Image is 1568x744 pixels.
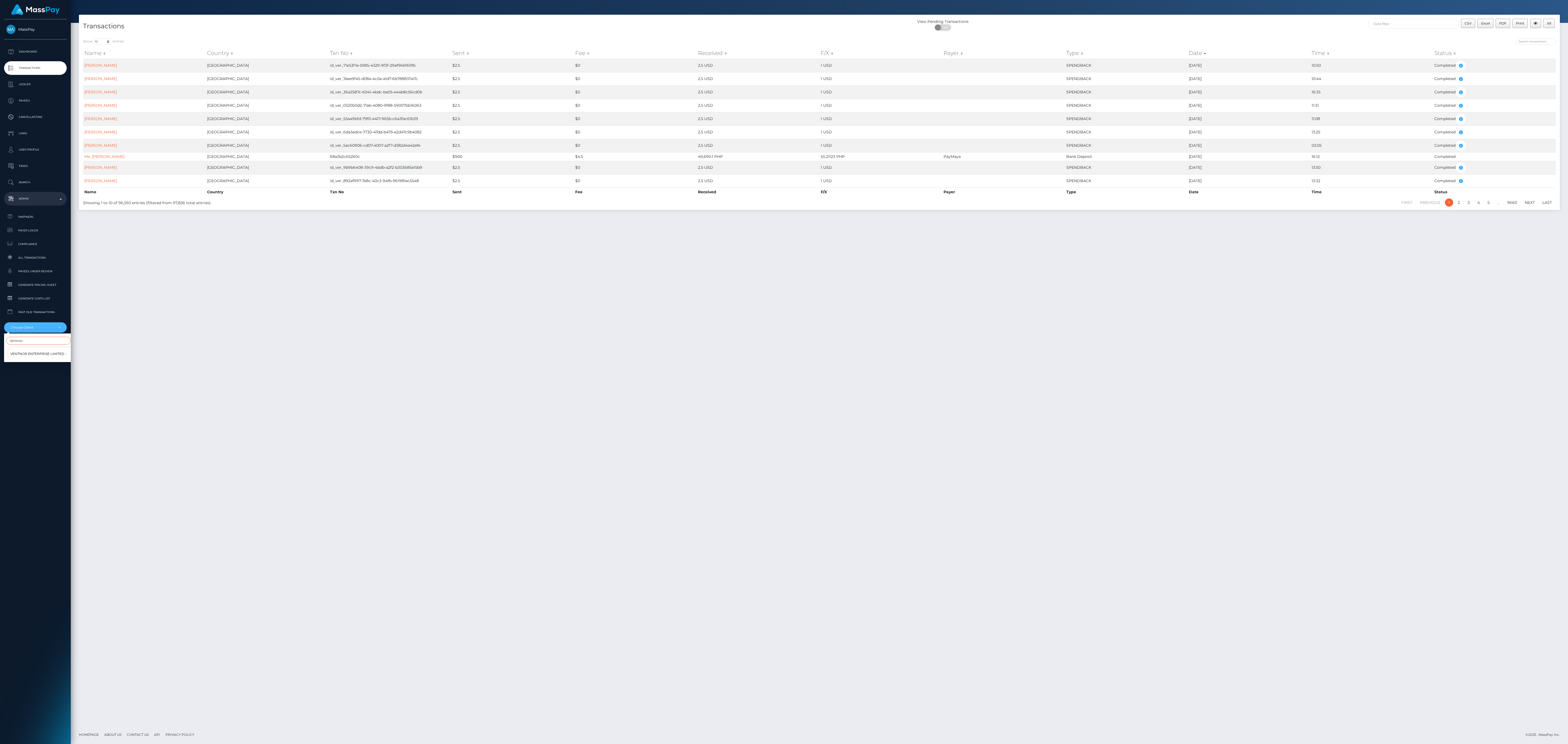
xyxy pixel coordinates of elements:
[4,159,67,173] a: Taxes
[4,61,67,75] a: Transactions
[451,125,574,139] td: $2.5
[6,80,65,88] p: Ledger
[4,265,67,277] a: Payees under Review
[1547,21,1551,25] span: All
[942,188,1065,196] th: Payer
[1065,59,1188,72] td: SPENDBACK
[1433,99,1556,112] td: Completed
[574,188,697,196] th: Fee
[1433,139,1556,152] td: Completed
[6,146,65,154] p: User Profile
[819,112,942,125] td: 1 USD
[4,322,67,333] button: Choose Client
[84,116,117,121] a: [PERSON_NAME]
[1445,198,1453,207] a: 1
[102,730,124,739] a: About Us
[1187,139,1310,152] td: [DATE]
[4,252,67,264] a: All Transactions
[4,127,67,140] a: Links
[1496,19,1510,28] button: PDF
[1310,85,1433,99] td: 16:35
[206,72,329,85] td: [GEOGRAPHIC_DATA]
[1433,59,1556,72] td: Completed
[451,72,574,85] td: $2.5
[1065,48,1188,59] th: Type: activate to sort column ascending
[329,72,451,85] td: id_ver_7eee9f45-d08a-4c0a-a1d7-6b7888311e7c
[1065,161,1188,174] td: SPENDBACK
[163,730,197,739] a: Privacy Policy
[451,59,574,72] td: $2.5
[697,174,819,188] td: 2.5 USD
[1433,112,1556,125] td: Completed
[697,72,819,85] td: 2.5 USD
[1530,19,1541,28] button: Column visibility
[1433,188,1556,196] th: Status
[1543,19,1555,28] button: All
[329,85,451,99] td: id_ver_36a2587c-6041-4bdc-ba05-e44b8c56cd0b
[697,188,819,196] th: Received
[1065,72,1188,85] td: SPENDBACK
[451,139,574,152] td: $2.5
[697,112,819,125] td: 2.5 USD
[329,112,451,125] td: id_ver_55a49bfd-79f0-4417-965b-c6a3fac61b39
[944,154,961,159] span: PayMaya
[1461,19,1475,28] button: CSV
[1310,188,1433,196] th: Time
[10,350,66,357] span: Ventnor Enterprise Limited -
[1433,161,1556,174] td: Completed
[819,48,942,59] th: F/X: activate to sort column ascending
[1310,72,1433,85] td: 10:44
[83,22,815,31] h4: Transactions
[1187,161,1310,174] td: [DATE]
[1310,99,1433,112] td: 11:31
[1433,125,1556,139] td: Completed
[6,97,65,105] p: Payees
[84,130,117,134] a: [PERSON_NAME]
[451,99,574,112] td: $2.5
[1065,139,1188,152] td: SPENDBACK
[1187,125,1310,139] td: [DATE]
[6,268,65,274] span: Payees under Review
[451,85,574,99] td: $2.5
[819,188,942,196] th: F/X
[83,198,692,206] div: Showing 1 to 10 of 96,593 entries (filtered from 97,836 total entries)
[697,59,819,72] td: 2.5 USD
[574,99,697,112] td: $0
[451,188,574,196] th: Sent
[1481,21,1490,25] span: Excel
[206,59,329,72] td: [GEOGRAPHIC_DATA]
[329,161,451,174] td: id_ver_9b9b6408-39c9-4bdb-a2f2-b303685e15b9
[819,161,942,174] td: 1 USD
[4,238,67,250] a: Compliance
[1065,99,1188,112] td: SPENDBACK
[206,188,329,196] th: Country
[4,143,67,157] a: User Profile
[1516,21,1524,25] span: Print
[152,730,162,739] a: API
[697,161,819,174] td: 2.5 USD
[574,125,697,139] td: $0
[697,139,819,152] td: 2.5 USD
[697,48,819,59] th: Received: activate to sort column ascending
[1368,19,1459,29] input: Date filter
[938,25,951,30] span: OFF
[574,152,697,161] td: $4.5
[1310,112,1433,125] td: 11:08
[819,99,942,112] td: 1 USD
[329,125,451,139] td: id_ver_6da3edce-7730-47dd-b479-e2d47c9b4082
[451,161,574,174] td: $2.5
[125,730,151,739] a: Contact Us
[4,192,67,206] a: Admin
[1310,139,1433,152] td: 03:05
[574,72,697,85] td: $0
[92,38,113,45] select: Showentries
[6,162,65,170] p: Taxes
[84,165,117,170] a: [PERSON_NAME]
[697,152,819,161] td: 49,690.1 PHP
[6,129,65,137] p: Links
[4,110,67,124] a: Cancellations
[1516,38,1556,45] input: Search transactions
[1465,21,1472,25] span: CSV
[84,63,117,68] a: [PERSON_NAME]
[84,154,124,159] a: Ma. [PERSON_NAME]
